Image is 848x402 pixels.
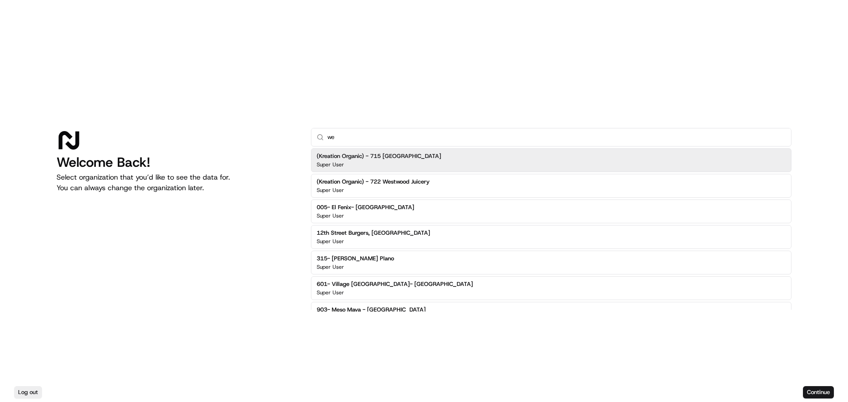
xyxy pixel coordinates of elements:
h2: 005- El Fenix- [GEOGRAPHIC_DATA] [317,203,414,211]
h1: Welcome Back! [57,154,297,170]
p: Super User [317,289,344,296]
button: Log out [14,386,42,398]
button: Continue [803,386,834,398]
p: Super User [317,263,344,271]
p: Super User [317,187,344,194]
p: Super User [317,212,344,219]
p: Select organization that you’d like to see the data for. You can always change the organization l... [57,172,297,193]
h2: 315- [PERSON_NAME] Plano [317,255,394,263]
p: Super User [317,161,344,168]
h2: 903- Meso Maya - [GEOGRAPHIC_DATA] [317,306,426,314]
h2: 12th Street Burgers, [GEOGRAPHIC_DATA] [317,229,430,237]
h2: (Kreation Organic) - 715 [GEOGRAPHIC_DATA] [317,152,441,160]
input: Type to search... [327,128,786,146]
h2: (Kreation Organic) - 722 Westwood Juicery [317,178,430,186]
p: Super User [317,238,344,245]
h2: 601- Village [GEOGRAPHIC_DATA]- [GEOGRAPHIC_DATA] [317,280,473,288]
